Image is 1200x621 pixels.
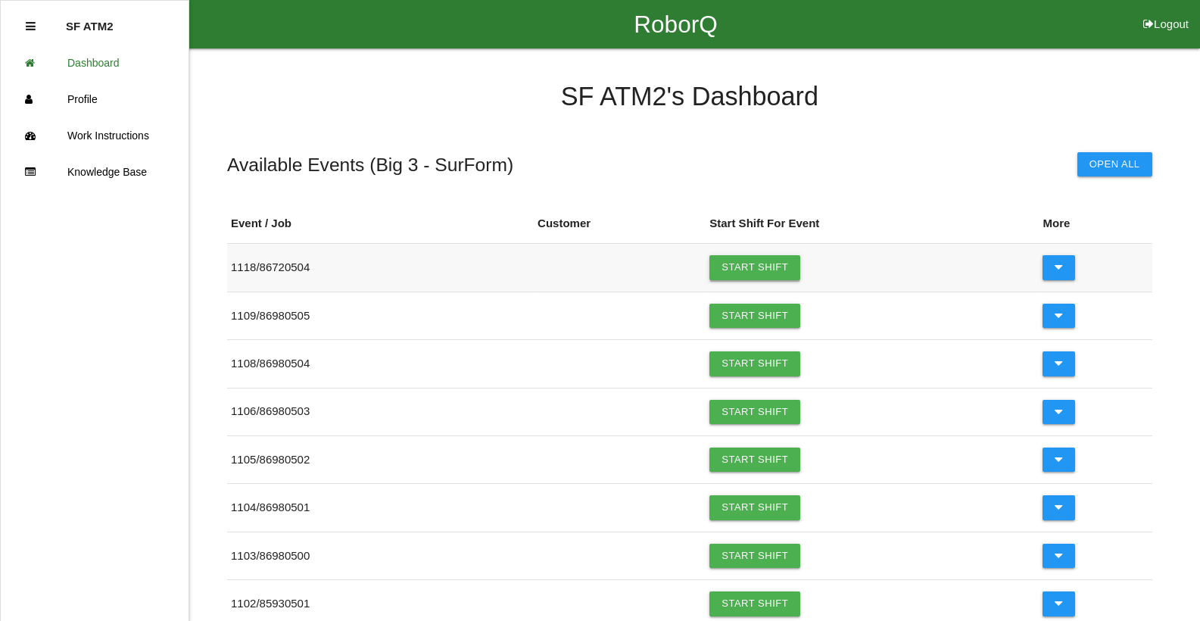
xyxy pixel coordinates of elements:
[706,204,1039,244] th: Start Shift For Event
[1,45,189,81] a: Dashboard
[709,255,800,279] a: Start Shift
[1077,152,1152,176] button: Open All
[227,83,1152,111] h4: SF ATM2 's Dashboard
[709,304,800,328] a: Start Shift
[1,117,189,154] a: Work Instructions
[227,292,534,339] td: 1109 / 86980505
[227,388,534,435] td: 1106 / 86980503
[227,154,513,175] h5: Available Events ( Big 3 - SurForm )
[227,484,534,532] td: 1104 / 86980501
[709,400,800,424] a: Start Shift
[26,8,36,45] div: Close
[227,532,534,579] td: 1103 / 86980500
[534,204,706,244] th: Customer
[709,544,800,568] a: Start Shift
[227,204,534,244] th: Event / Job
[1,81,189,117] a: Profile
[227,340,534,388] td: 1108 / 86980504
[1039,204,1152,244] th: More
[227,435,534,483] td: 1105 / 86980502
[709,351,800,376] a: Start Shift
[709,448,800,472] a: Start Shift
[66,8,114,33] p: SF ATM2
[1,154,189,190] a: Knowledge Base
[227,244,534,292] td: 1118 / 86720504
[709,591,800,616] a: Start Shift
[709,495,800,520] a: Start Shift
